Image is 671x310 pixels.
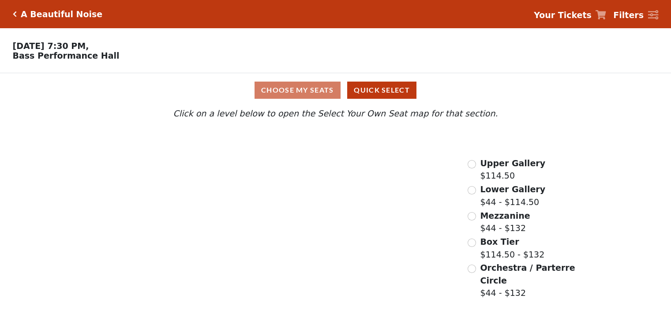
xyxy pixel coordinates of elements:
strong: Filters [613,10,644,20]
path: Lower Gallery - Seats Available: 42 [180,160,319,204]
label: $44 - $132 [480,261,576,299]
label: $44 - $114.50 [480,183,545,208]
strong: Your Tickets [534,10,592,20]
label: $114.50 - $132 [480,235,544,261]
span: Box Tier [480,237,519,247]
h5: A Beautiful Noise [21,9,102,19]
path: Upper Gallery - Seats Available: 286 [169,134,301,165]
a: Click here to go back to filters [13,11,17,17]
span: Orchestra / Parterre Circle [480,263,575,285]
label: $114.50 [480,157,545,182]
a: Filters [613,9,658,22]
span: Upper Gallery [480,158,545,168]
span: Mezzanine [480,211,530,220]
a: Your Tickets [534,9,606,22]
p: Click on a level below to open the Select Your Own Seat map for that section. [90,107,581,120]
button: Quick Select [347,82,416,99]
span: Lower Gallery [480,184,545,194]
label: $44 - $132 [480,209,530,235]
